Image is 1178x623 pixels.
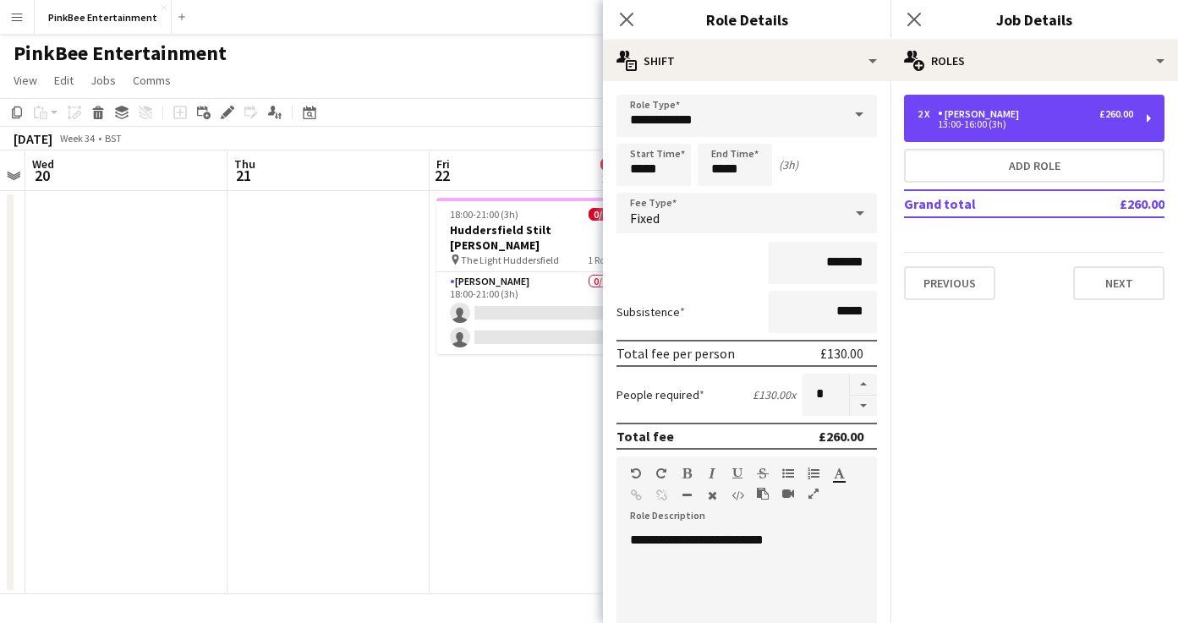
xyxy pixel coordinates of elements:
[616,387,704,402] label: People required
[84,69,123,91] a: Jobs
[47,69,80,91] a: Edit
[904,149,1164,183] button: Add role
[904,190,1064,217] td: Grand total
[833,467,845,480] button: Text Color
[890,41,1178,81] div: Roles
[782,467,794,480] button: Unordered List
[14,130,52,147] div: [DATE]
[232,166,255,185] span: 21
[1073,266,1164,300] button: Next
[461,254,559,266] span: The Light Huddersfield
[753,387,796,402] div: £130.00 x
[436,272,626,354] app-card-role: [PERSON_NAME]0/218:00-21:00 (3h)
[681,489,693,502] button: Horizontal Line
[616,345,735,362] div: Total fee per person
[890,8,1178,30] h3: Job Details
[850,396,877,417] button: Decrease
[808,487,819,500] button: Fullscreen
[1064,190,1164,217] td: £260.00
[918,120,1133,128] div: 13:00-16:00 (3h)
[589,208,612,221] span: 0/2
[630,467,642,480] button: Undo
[7,69,44,91] a: View
[681,467,693,480] button: Bold
[133,73,171,88] span: Comms
[819,428,863,445] div: £260.00
[32,156,54,172] span: Wed
[234,156,255,172] span: Thu
[918,108,938,120] div: 2 x
[105,132,122,145] div: BST
[706,489,718,502] button: Clear Formatting
[820,345,863,362] div: £130.00
[35,1,172,34] button: PinkBee Entertainment
[731,467,743,480] button: Underline
[434,166,450,185] span: 22
[14,73,37,88] span: View
[757,467,769,480] button: Strikethrough
[436,198,626,354] app-job-card: 18:00-21:00 (3h)0/2Huddersfield Stilt [PERSON_NAME] The Light Huddersfield1 Role[PERSON_NAME]0/21...
[706,467,718,480] button: Italic
[436,222,626,253] h3: Huddersfield Stilt [PERSON_NAME]
[450,208,518,221] span: 18:00-21:00 (3h)
[616,304,685,320] label: Subsistence
[90,73,116,88] span: Jobs
[938,108,1026,120] div: [PERSON_NAME]
[904,266,995,300] button: Previous
[655,467,667,480] button: Redo
[779,157,798,172] div: (3h)
[30,166,54,185] span: 20
[850,374,877,396] button: Increase
[600,158,624,171] span: 0/2
[601,172,623,185] div: 1 Job
[808,467,819,480] button: Ordered List
[588,254,612,266] span: 1 Role
[630,210,660,227] span: Fixed
[54,73,74,88] span: Edit
[1099,108,1133,120] div: £260.00
[616,428,674,445] div: Total fee
[126,69,178,91] a: Comms
[436,156,450,172] span: Fri
[731,489,743,502] button: HTML Code
[603,41,890,81] div: Shift
[757,487,769,500] button: Paste as plain text
[603,8,890,30] h3: Role Details
[14,41,227,66] h1: PinkBee Entertainment
[782,487,794,500] button: Insert video
[56,132,98,145] span: Week 34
